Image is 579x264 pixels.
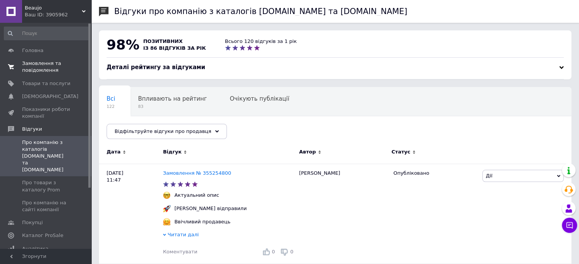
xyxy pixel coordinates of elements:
[167,232,199,237] span: Читати далі
[143,38,183,44] span: позитивних
[163,149,182,155] span: Відгук
[22,93,78,100] span: [DEMOGRAPHIC_DATA]
[114,7,407,16] h1: Відгуки про компанію з каталогів [DOMAIN_NAME] та [DOMAIN_NAME]
[172,205,249,212] div: [PERSON_NAME] відправили
[163,249,197,255] span: Коментувати
[4,27,90,40] input: Пошук
[99,164,163,264] div: [DATE] 11:47
[163,248,197,255] div: Коментувати
[163,205,171,212] img: :rocket:
[272,249,275,255] span: 0
[107,37,139,52] span: 98%
[22,60,70,74] span: Замовлення та повідомлення
[138,104,207,109] span: 83
[22,47,43,54] span: Головна
[107,124,184,131] span: Опубліковані без комен...
[22,219,43,226] span: Покупці
[163,218,171,226] img: :hugging_face:
[295,164,390,264] div: [PERSON_NAME]
[143,45,206,51] span: із 86 відгуків за рік
[107,63,564,71] div: Деталі рейтингу за відгуками
[22,245,48,252] span: Аналітика
[230,95,289,102] span: Очікують публікації
[107,95,115,102] span: Всі
[25,5,82,11] span: Beaujo
[172,218,232,225] div: Ввічливий продавець
[99,116,199,145] div: Опубліковані без коментаря
[163,170,231,176] a: Замовлення № 355254800
[290,249,293,255] span: 0
[22,126,42,133] span: Відгуки
[391,149,410,155] span: Статус
[163,231,295,240] div: Читати далі
[486,173,492,179] span: Дії
[22,80,70,87] span: Товари та послуги
[22,179,70,193] span: Про товари з каталогу Prom
[22,199,70,213] span: Про компанію на сайті компанії
[138,95,207,102] span: Впливають на рейтинг
[299,149,316,155] span: Автор
[163,191,171,199] img: :nerd_face:
[115,128,211,134] span: Відфільтруйте відгуки про продавця
[107,104,115,109] span: 122
[22,232,63,239] span: Каталог ProSale
[22,106,70,120] span: Показники роботи компанії
[172,192,221,199] div: Актуальний опис
[393,170,477,177] div: Опубліковано
[107,64,205,71] span: Деталі рейтингу за відгуками
[107,149,121,155] span: Дата
[562,218,577,233] button: Чат з покупцем
[225,38,297,45] div: Всього 120 відгуків за 1 рік
[22,139,70,174] span: Про компанію з каталогів [DOMAIN_NAME] та [DOMAIN_NAME]
[25,11,91,18] div: Ваш ID: 3905962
